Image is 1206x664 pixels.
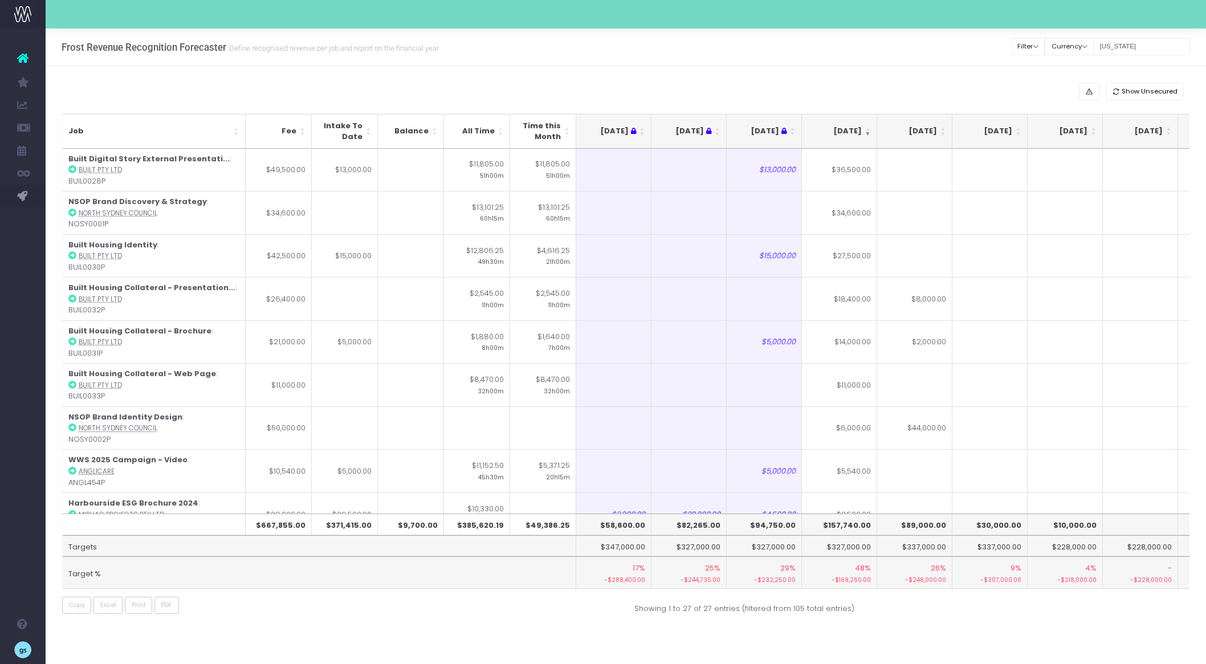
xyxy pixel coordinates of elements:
[952,535,1028,557] td: $337,000.00
[444,449,510,492] td: $11,152.50
[68,153,230,164] strong: Built Digital Story External Presentati...
[480,213,504,223] small: 60h15m
[125,597,152,614] button: Print
[727,514,802,535] th: $94,750.00
[68,282,235,293] strong: Built Housing Collateral - Presentation...
[802,320,877,364] td: $14,000.00
[1106,83,1184,100] button: Show Unsecured
[877,535,952,557] td: $337,000.00
[727,449,802,492] td: $5,000.00
[780,563,796,574] span: 29%
[582,574,645,585] small: -$288,400.00
[576,114,651,149] th: Jun 25 : activate to sort column ascending
[802,234,877,278] td: $27,500.00
[246,277,312,320] td: $26,400.00
[79,423,157,433] abbr: North Sydney Council
[548,342,570,352] small: 7h00m
[312,514,378,535] th: $371,415.00
[657,574,720,585] small: -$244,735.00
[802,514,877,535] th: $157,740.00
[68,454,188,465] strong: WWS 2025 Campaign - Video
[1045,38,1094,55] button: Currency
[877,514,952,535] th: $89,000.00
[312,320,378,364] td: $5,000.00
[546,170,570,180] small: 51h00m
[246,492,312,536] td: $29,000.00
[1011,38,1045,55] button: Filter
[478,256,504,266] small: 49h30m
[246,449,312,492] td: $10,540.00
[63,492,246,536] td: : MIRV0006P
[63,191,246,234] td: : NOSY0001P
[482,299,504,309] small: 11h00m
[226,42,439,53] small: Define recognised revenue per job and report on the financial year
[79,510,164,519] abbr: Mirvac Projects Pty Ltd
[802,535,877,557] td: $327,000.00
[877,320,952,364] td: $2,000.00
[132,600,146,610] span: Print
[802,363,877,406] td: $11,000.00
[952,114,1028,149] th: Nov 25: activate to sort column ascending
[246,320,312,364] td: $21,000.00
[68,600,85,610] span: Copy
[444,492,510,536] td: $10,330.00
[482,342,504,352] small: 8h00m
[883,574,946,585] small: -$248,000.00
[877,114,952,149] th: Oct 25: activate to sort column ascending
[546,471,570,482] small: 20h15m
[444,320,510,364] td: $1,880.00
[510,277,576,320] td: $2,545.00
[79,251,122,260] abbr: Built Pty Ltd
[480,170,504,180] small: 51h00m
[68,239,157,250] strong: Built Housing Identity
[79,165,122,174] abbr: Built Pty Ltd
[63,535,576,557] td: Targets
[312,449,378,492] td: $5,000.00
[727,114,802,149] th: Aug 25 : activate to sort column ascending
[727,149,802,192] td: $13,000.00
[378,514,444,535] th: $9,700.00
[510,114,576,149] th: Time this Month: activate to sort column ascending
[62,597,92,614] button: Copy
[576,514,651,535] th: $58,600.00
[651,114,727,149] th: Jul 25 : activate to sort column ascending
[808,574,871,585] small: -$169,260.00
[63,149,246,192] td: : BUIL0028P
[802,149,877,192] td: $36,500.00
[1028,535,1103,557] td: $228,000.00
[93,597,123,614] button: Excel
[79,381,122,390] abbr: Built Pty Ltd
[952,514,1028,535] th: $30,000.00
[1085,563,1097,574] span: 4%
[246,406,312,450] td: $50,000.00
[444,514,510,535] th: $385,620.19
[100,600,116,610] span: Excel
[802,191,877,234] td: $34,600.00
[1093,38,1190,55] input: Search...
[68,498,198,508] strong: Harbourside ESG Brochure 2024
[576,535,651,557] td: $347,000.00
[79,209,157,218] abbr: North Sydney Council
[727,320,802,364] td: $5,000.00
[705,563,720,574] span: 25%
[802,277,877,320] td: $18,400.00
[154,597,179,614] button: PDF
[444,191,510,234] td: $13,101.25
[958,574,1021,585] small: -$307,000.00
[63,114,246,149] th: Job: activate to sort column ascending
[444,149,510,192] td: $11,805.00
[444,363,510,406] td: $8,470.00
[14,641,31,658] img: images/default_profile_image.png
[548,299,570,309] small: 11h00m
[68,412,182,422] strong: NSOP Brand Identity Design
[79,467,115,476] abbr: Anglicare
[877,277,952,320] td: $8,000.00
[732,574,796,585] small: -$232,250.00
[546,213,570,223] small: 60h15m
[246,234,312,278] td: $42,500.00
[1028,514,1103,535] th: $10,000.00
[510,363,576,406] td: $8,470.00
[510,234,576,278] td: $4,616.25
[802,406,877,450] td: $6,000.00
[478,471,504,482] small: 45h30m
